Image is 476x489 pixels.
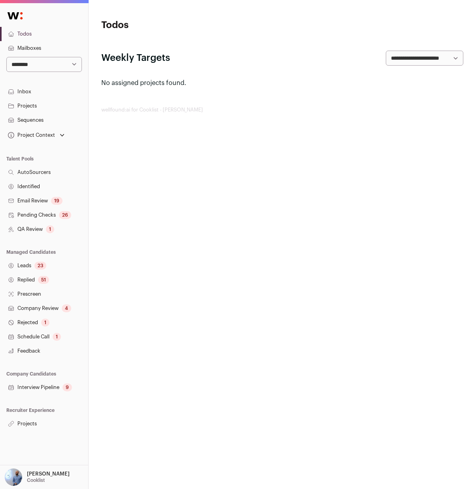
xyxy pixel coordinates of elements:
p: No assigned projects found. [101,78,463,88]
p: Cooklist [27,477,45,483]
button: Open dropdown [6,130,66,141]
footer: wellfound:ai for Cooklist - [PERSON_NAME] [101,107,463,113]
div: 1 [41,319,49,327]
div: 9 [63,383,72,391]
img: Wellfound [3,8,27,24]
h2: Weekly Targets [101,52,170,64]
div: 26 [59,211,71,219]
div: Project Context [6,132,55,138]
div: 51 [38,276,49,284]
h1: Todos [101,19,222,32]
div: 4 [62,304,71,312]
div: 1 [46,225,54,233]
div: 23 [34,262,46,270]
div: 1 [53,333,61,341]
p: [PERSON_NAME] [27,471,70,477]
div: 19 [51,197,63,205]
img: 97332-medium_jpg [5,468,22,486]
button: Open dropdown [3,468,71,486]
